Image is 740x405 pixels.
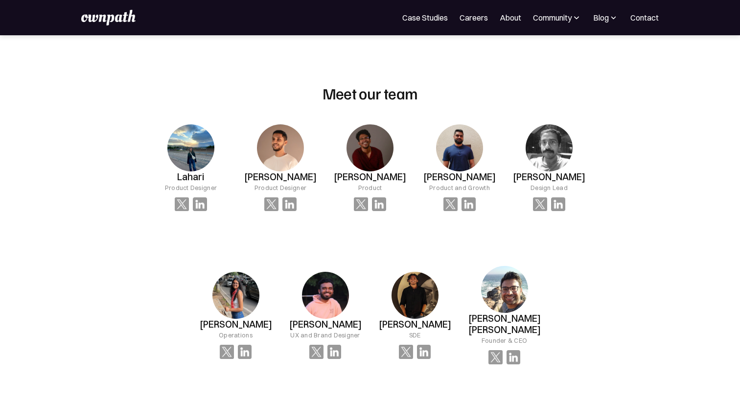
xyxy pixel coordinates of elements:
div: Blog [593,12,609,24]
a: Careers [460,12,488,24]
div: Community [533,12,581,24]
div: Product and Growth [429,183,490,192]
div: Founder & CEO [482,335,527,345]
a: About [500,12,521,24]
h3: [PERSON_NAME] [379,319,451,330]
div: Product Designer [254,183,306,192]
h3: [PERSON_NAME] [289,319,362,330]
h3: [PERSON_NAME] [244,171,317,183]
h3: Lahari [177,171,204,183]
h3: [PERSON_NAME] [200,319,272,330]
h3: [PERSON_NAME] [PERSON_NAME] [460,313,549,335]
h2: Meet our team [323,84,418,102]
div: Design Lead [531,183,568,192]
h3: [PERSON_NAME] [513,171,585,183]
h3: [PERSON_NAME] [334,171,406,183]
div: SDE [409,330,421,340]
div: Blog [593,12,619,24]
div: Product [358,183,382,192]
a: Case Studies [402,12,448,24]
div: Product Designer [165,183,217,192]
a: Contact [630,12,659,24]
div: UX and Brand Designer [290,330,360,340]
h3: [PERSON_NAME] [423,171,496,183]
div: Community [533,12,572,24]
div: Operations [219,330,253,340]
